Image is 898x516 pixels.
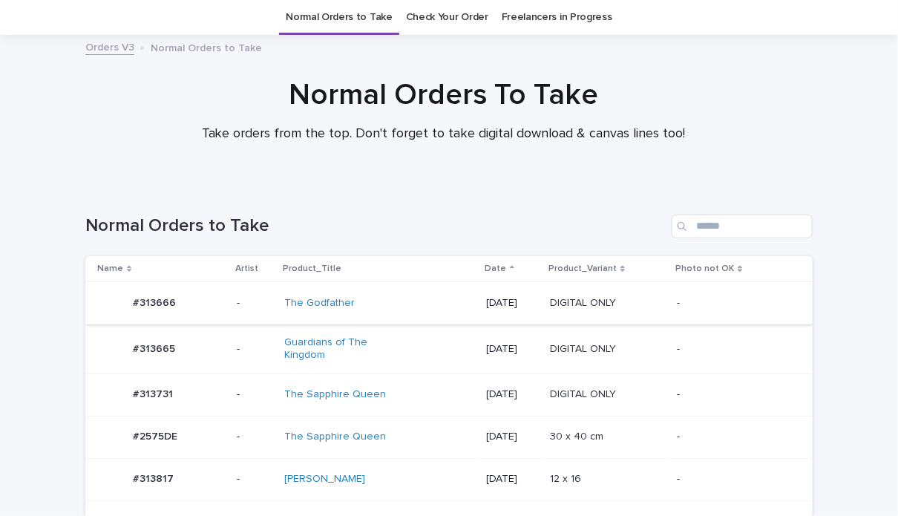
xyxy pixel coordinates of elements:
p: #2575DE [133,428,180,443]
p: - [237,343,272,356]
p: #313731 [133,385,176,401]
p: #313817 [133,470,177,486]
a: The Sapphire Queen [284,388,386,401]
p: Photo not OK [675,261,734,277]
a: Orders V3 [85,38,134,55]
p: - [237,431,272,443]
p: - [237,297,272,310]
a: [PERSON_NAME] [284,473,365,486]
p: DIGITAL ONLY [550,385,619,401]
p: [DATE] [486,473,538,486]
p: - [677,297,789,310]
h1: Normal Orders To Take [80,77,807,113]
p: - [237,473,272,486]
p: [DATE] [486,297,538,310]
h1: Normal Orders to Take [85,215,666,237]
p: Date [485,261,506,277]
p: Normal Orders to Take [151,39,262,55]
a: The Godfather [284,297,355,310]
tr: #313817#313817 -[PERSON_NAME] [DATE]12 x 1612 x 16 - [85,458,813,500]
p: [DATE] [486,343,538,356]
p: DIGITAL ONLY [550,340,619,356]
a: Guardians of The Kingdom [284,336,408,362]
p: 12 x 16 [550,470,584,486]
tr: #313666#313666 -The Godfather [DATE]DIGITAL ONLYDIGITAL ONLY - [85,282,813,324]
p: - [677,343,789,356]
p: Artist [235,261,258,277]
p: #313666 [133,294,179,310]
p: DIGITAL ONLY [550,294,619,310]
p: - [677,388,789,401]
tr: #313731#313731 -The Sapphire Queen [DATE]DIGITAL ONLYDIGITAL ONLY - [85,373,813,416]
a: The Sapphire Queen [284,431,386,443]
tr: #313665#313665 -Guardians of The Kingdom [DATE]DIGITAL ONLYDIGITAL ONLY - [85,324,813,374]
input: Search [672,215,813,238]
p: - [677,473,789,486]
tr: #2575DE#2575DE -The Sapphire Queen [DATE]30 x 40 cm30 x 40 cm - [85,416,813,458]
p: #313665 [133,340,178,356]
p: Name [97,261,123,277]
p: - [237,388,272,401]
p: Product_Title [283,261,341,277]
p: [DATE] [486,388,538,401]
p: Take orders from the top. Don't forget to take digital download & canvas lines too! [147,126,741,143]
p: [DATE] [486,431,538,443]
p: - [677,431,789,443]
p: 30 x 40 cm [550,428,606,443]
p: Product_Variant [548,261,617,277]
